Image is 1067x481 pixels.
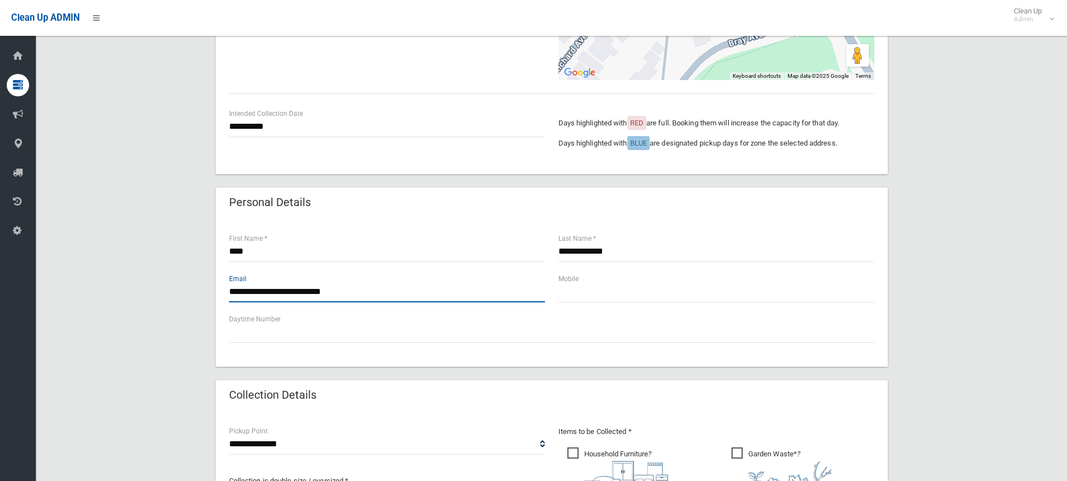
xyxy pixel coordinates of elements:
[216,384,330,406] header: Collection Details
[561,66,598,80] img: Google
[630,119,644,127] span: RED
[11,12,80,23] span: Clean Up ADMIN
[846,44,869,67] button: Drag Pegman onto the map to open Street View
[558,116,874,130] p: Days highlighted with are full. Booking them will increase the capacity for that day.
[558,425,874,438] p: Items to be Collected *
[558,137,874,150] p: Days highlighted with are designated pickup days for zone the selected address.
[630,139,647,147] span: BLUE
[1014,15,1042,24] small: Admin
[561,66,598,80] a: Open this area in Google Maps (opens a new window)
[733,72,781,80] button: Keyboard shortcuts
[855,73,871,79] a: Terms (opens in new tab)
[788,73,849,79] span: Map data ©2025 Google
[216,192,324,213] header: Personal Details
[1008,7,1053,24] span: Clean Up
